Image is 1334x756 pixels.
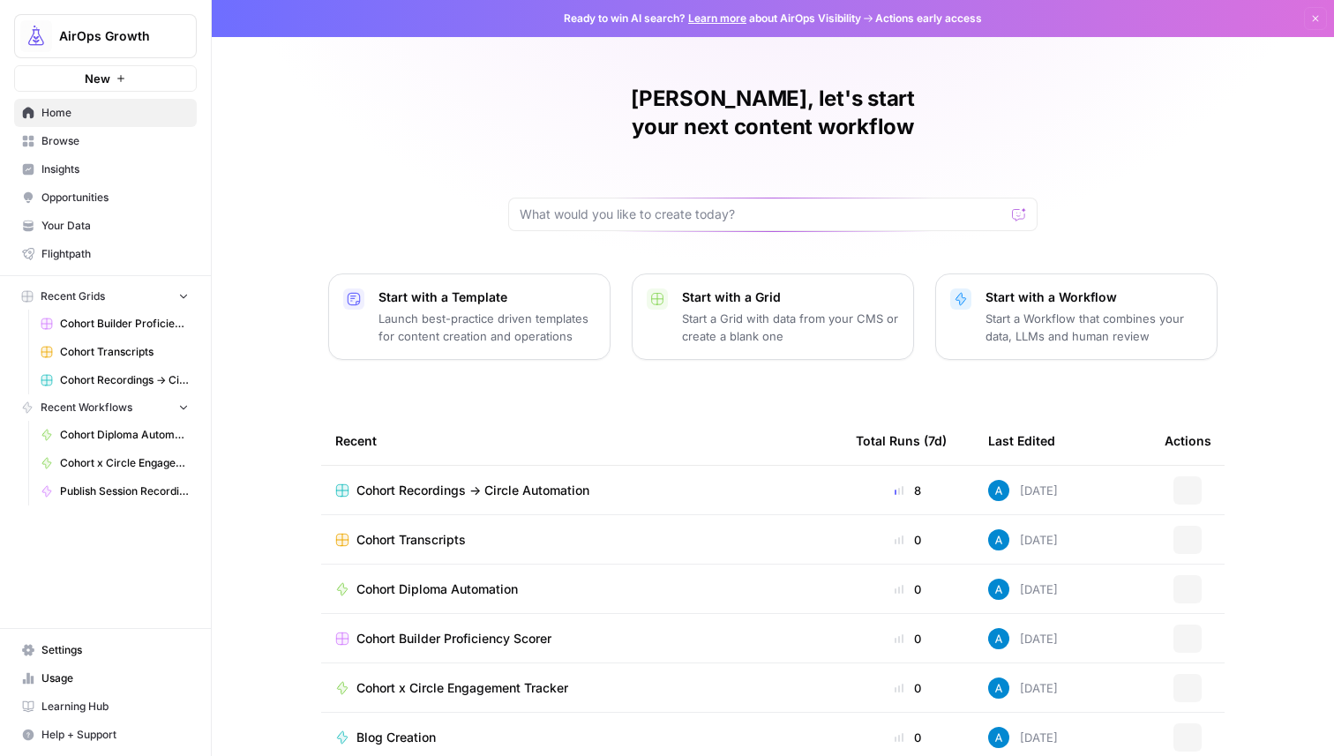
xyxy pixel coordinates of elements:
[41,699,189,715] span: Learning Hub
[14,155,197,183] a: Insights
[688,11,746,25] a: Learn more
[356,531,466,549] span: Cohort Transcripts
[856,679,960,697] div: 0
[41,288,105,304] span: Recent Grids
[60,316,189,332] span: Cohort Builder Proficiency Scorer
[41,727,189,743] span: Help + Support
[41,642,189,658] span: Settings
[988,727,1009,748] img: o3cqybgnmipr355j8nz4zpq1mc6x
[988,628,1009,649] img: o3cqybgnmipr355j8nz4zpq1mc6x
[378,288,596,306] p: Start with a Template
[856,729,960,746] div: 0
[520,206,1005,223] input: What would you like to create today?
[41,670,189,686] span: Usage
[85,70,110,87] span: New
[856,580,960,598] div: 0
[33,449,197,477] a: Cohort x Circle Engagement Tracker
[14,183,197,212] a: Opportunities
[856,416,947,465] div: Total Runs (7d)
[33,421,197,449] a: Cohort Diploma Automation
[41,105,189,121] span: Home
[335,482,828,499] a: Cohort Recordings -> Circle Automation
[988,677,1058,699] div: [DATE]
[41,400,132,415] span: Recent Workflows
[356,679,568,697] span: Cohort x Circle Engagement Tracker
[59,27,166,45] span: AirOps Growth
[988,628,1058,649] div: [DATE]
[988,480,1009,501] img: o3cqybgnmipr355j8nz4zpq1mc6x
[14,394,197,421] button: Recent Workflows
[682,310,899,345] p: Start a Grid with data from your CMS or create a blank one
[60,372,189,388] span: Cohort Recordings -> Circle Automation
[856,630,960,647] div: 0
[856,482,960,499] div: 8
[14,99,197,127] a: Home
[41,133,189,149] span: Browse
[1165,416,1211,465] div: Actions
[988,677,1009,699] img: o3cqybgnmipr355j8nz4zpq1mc6x
[14,692,197,721] a: Learning Hub
[33,477,197,505] a: Publish Session Recording
[356,729,436,746] span: Blog Creation
[856,531,960,549] div: 0
[14,664,197,692] a: Usage
[41,246,189,262] span: Flightpath
[335,630,828,647] a: Cohort Builder Proficiency Scorer
[356,630,551,647] span: Cohort Builder Proficiency Scorer
[988,727,1058,748] div: [DATE]
[508,85,1038,141] h1: [PERSON_NAME], let's start your next content workflow
[356,482,589,499] span: Cohort Recordings -> Circle Automation
[335,416,828,465] div: Recent
[60,427,189,443] span: Cohort Diploma Automation
[564,11,861,26] span: Ready to win AI search? about AirOps Visibility
[935,273,1218,360] button: Start with a WorkflowStart a Workflow that combines your data, LLMs and human review
[335,729,828,746] a: Blog Creation
[378,310,596,345] p: Launch best-practice driven templates for content creation and operations
[60,455,189,471] span: Cohort x Circle Engagement Tracker
[14,636,197,664] a: Settings
[60,483,189,499] span: Publish Session Recording
[682,288,899,306] p: Start with a Grid
[20,20,52,52] img: AirOps Growth Logo
[14,212,197,240] a: Your Data
[988,529,1058,550] div: [DATE]
[875,11,982,26] span: Actions early access
[33,366,197,394] a: Cohort Recordings -> Circle Automation
[632,273,914,360] button: Start with a GridStart a Grid with data from your CMS or create a blank one
[328,273,611,360] button: Start with a TemplateLaunch best-practice driven templates for content creation and operations
[14,721,197,749] button: Help + Support
[33,310,197,338] a: Cohort Builder Proficiency Scorer
[988,529,1009,550] img: o3cqybgnmipr355j8nz4zpq1mc6x
[33,338,197,366] a: Cohort Transcripts
[14,14,197,58] button: Workspace: AirOps Growth
[14,65,197,92] button: New
[335,580,828,598] a: Cohort Diploma Automation
[14,240,197,268] a: Flightpath
[60,344,189,360] span: Cohort Transcripts
[986,310,1203,345] p: Start a Workflow that combines your data, LLMs and human review
[41,190,189,206] span: Opportunities
[988,579,1009,600] img: o3cqybgnmipr355j8nz4zpq1mc6x
[41,161,189,177] span: Insights
[988,579,1058,600] div: [DATE]
[988,480,1058,501] div: [DATE]
[986,288,1203,306] p: Start with a Workflow
[988,416,1055,465] div: Last Edited
[335,531,828,549] a: Cohort Transcripts
[41,218,189,234] span: Your Data
[356,580,518,598] span: Cohort Diploma Automation
[14,283,197,310] button: Recent Grids
[14,127,197,155] a: Browse
[335,679,828,697] a: Cohort x Circle Engagement Tracker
